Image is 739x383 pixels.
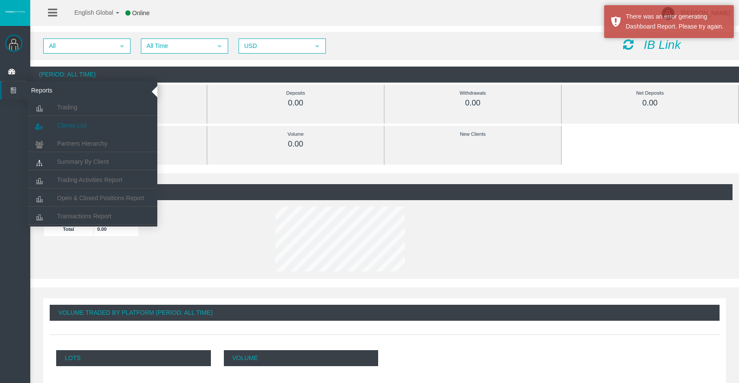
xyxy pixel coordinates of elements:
td: Total [44,222,94,236]
div: 0.00 [404,98,542,108]
div: 0.00 [227,98,364,108]
td: 0.00 [94,222,139,236]
div: Deposits [227,88,364,98]
i: IB Link [644,38,681,51]
img: logo.svg [4,10,26,13]
i: Reload Dashboard [623,38,634,51]
div: There was an error generating Dashboard Report. Please try again. [626,12,727,32]
span: Trading Activities Report [57,176,122,183]
span: Trading [57,104,77,111]
span: select [216,43,223,50]
div: New Clients [404,129,542,139]
p: Volume [224,350,379,366]
a: Trading Activities Report [28,172,157,188]
span: Partners Hierarchy [57,140,108,147]
span: Clients List [57,122,86,129]
span: Online [132,10,150,16]
p: Lots [56,350,211,366]
span: Transactions Report [57,213,111,220]
a: Partners Hierarchy [28,136,157,151]
div: Withdrawals [404,88,542,98]
div: 0.00 [227,139,364,149]
span: English Global [63,9,113,16]
a: Reports [2,81,157,99]
div: Volume Traded By Platform (Period: All Time) [50,305,720,321]
span: All [44,39,114,53]
div: Volume [227,129,364,139]
span: USD [239,39,309,53]
span: Reports [25,81,109,99]
a: Summary By Client [28,154,157,169]
span: select [314,43,321,50]
div: 0.00 [581,98,719,108]
a: Clients List [28,118,157,133]
span: Summary By Client [57,158,109,165]
div: (Period: All Time) [30,67,739,83]
a: Transactions Report [28,208,157,224]
div: Net Deposits [581,88,719,98]
span: Open & Closed Positions Report [57,195,144,201]
a: Trading [28,99,157,115]
span: All Time [142,39,212,53]
div: (Period: All Time) [37,184,733,200]
a: Open & Closed Positions Report [28,190,157,206]
span: select [118,43,125,50]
